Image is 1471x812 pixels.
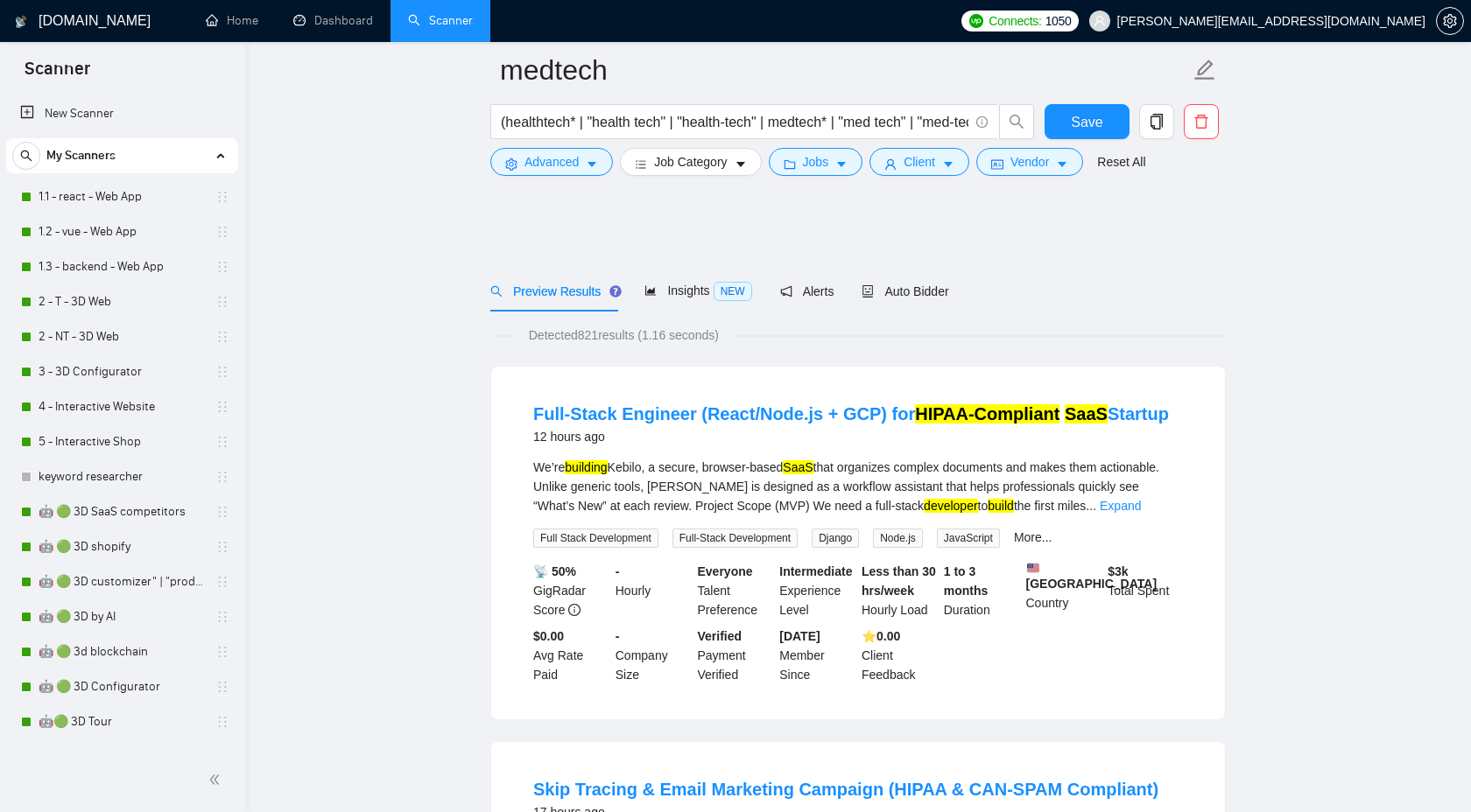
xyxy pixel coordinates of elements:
div: Hourly [612,562,694,619]
span: info-circle [976,116,988,128]
a: Skip Tracing & Email Marketing Campaign (HIPAA & CAN-SPAM Compliant) [533,780,1158,799]
span: copy [1140,114,1173,129]
a: 🤖🟢 3D interactive website [39,739,205,774]
li: New Scanner [6,96,238,131]
a: 1.2 - vue - Web App [39,214,205,249]
a: searchScanner [408,13,473,28]
span: holder [215,260,229,274]
mark: developer [924,499,978,513]
div: Payment Verified [694,626,777,684]
b: Everyone [698,564,753,578]
b: Less than 30 hrs/week [862,564,936,598]
span: notification [780,285,792,297]
span: double-left [208,771,226,788]
mark: SaaS [1065,404,1108,423]
button: search [12,142,40,170]
span: Vendor [1010,152,1049,171]
iframe: To enrich screen reader interactions, please activate Accessibility in Grammarly extension settings [1411,752,1453,794]
span: holder [215,470,229,484]
b: Intermediate [779,564,852,578]
b: $0.00 [533,629,564,643]
span: caret-down [835,157,848,171]
a: 1.3 - backend - Web App [39,249,205,284]
span: Django [812,528,859,548]
div: Experience Level [776,562,858,619]
span: holder [215,575,229,589]
span: info-circle [568,604,581,616]
span: Insights [644,283,751,297]
b: - [616,629,620,643]
span: search [490,285,503,297]
div: Hourly Load [858,562,940,619]
div: Member Since [776,626,858,684]
mark: build [988,499,1014,513]
b: ⭐️ 0.00 [862,629,900,643]
img: logo [15,8,27,36]
b: 📡 50% [533,564,576,578]
button: copy [1139,104,1174,139]
span: area-chart [644,284,657,297]
span: Scanner [11,56,104,93]
span: user [1094,15,1106,27]
div: Duration [940,562,1023,619]
button: userClientcaret-down [869,148,969,176]
span: holder [215,435,229,449]
span: setting [505,157,517,171]
span: Node.js [873,528,923,548]
span: Full-Stack Development [672,528,798,548]
a: 🤖 🟢 3D customizer" | "product customizer" [39,564,205,599]
img: 🇺🇸 [1027,562,1039,574]
a: 1.1 - react - Web App [39,179,205,214]
span: edit [1193,59,1216,81]
a: Full-Stack Engineer (React/Node.js + GCP) forHIPAA-Compliant SaaSStartup [533,404,1169,423]
a: 🤖 🟢 3D by AI [39,599,205,634]
span: Client [904,152,935,171]
span: caret-down [735,157,747,171]
span: holder [215,400,229,414]
span: caret-down [586,157,598,171]
span: search [13,150,39,162]
a: keyword researcher [39,459,205,494]
b: $ 3k [1108,564,1128,578]
span: holder [215,365,229,379]
button: barsJob Categorycaret-down [620,148,761,176]
a: homeHome [206,13,258,28]
div: Avg Rate Paid [530,626,612,684]
span: caret-down [942,157,954,171]
span: Job Category [654,152,727,171]
input: Scanner name... [500,48,1190,92]
span: holder [215,295,229,309]
button: delete [1184,104,1219,139]
span: Advanced [524,152,579,171]
span: holder [215,190,229,204]
a: 🤖 🟢 3D Configurator [39,669,205,704]
span: holder [215,645,229,659]
span: My Scanners [46,138,116,173]
a: 4 - Interactive Website [39,389,205,424]
a: New Scanner [20,96,224,131]
span: search [1000,114,1033,129]
div: Client Feedback [858,626,940,684]
b: [DATE] [779,629,820,643]
span: Connects: [989,11,1041,31]
div: Talent Preference [694,562,777,619]
a: 3 - 3D Configurator [39,354,205,389]
span: 1050 [1045,11,1072,31]
div: We’re Kebilo, a secure, browser-based that organizes complex documents and makes them actionable.... [533,458,1183,515]
button: idcardVendorcaret-down [976,148,1083,176]
span: holder [215,330,229,344]
a: setting [1436,14,1464,28]
span: folder [784,157,796,171]
div: Country [1023,562,1105,619]
button: settingAdvancedcaret-down [490,148,613,176]
span: Preview Results [490,284,616,298]
button: Save [1045,104,1130,139]
a: 🤖 🟢 3d blockchain [39,634,205,669]
input: Search Freelance Jobs... [501,111,968,133]
a: More... [1014,530,1052,544]
span: idcard [991,157,1003,171]
div: Company Size [612,626,694,684]
a: 2 - T - 3D Web [39,284,205,319]
span: bars [635,157,647,171]
div: GigRadar Score [530,562,612,619]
